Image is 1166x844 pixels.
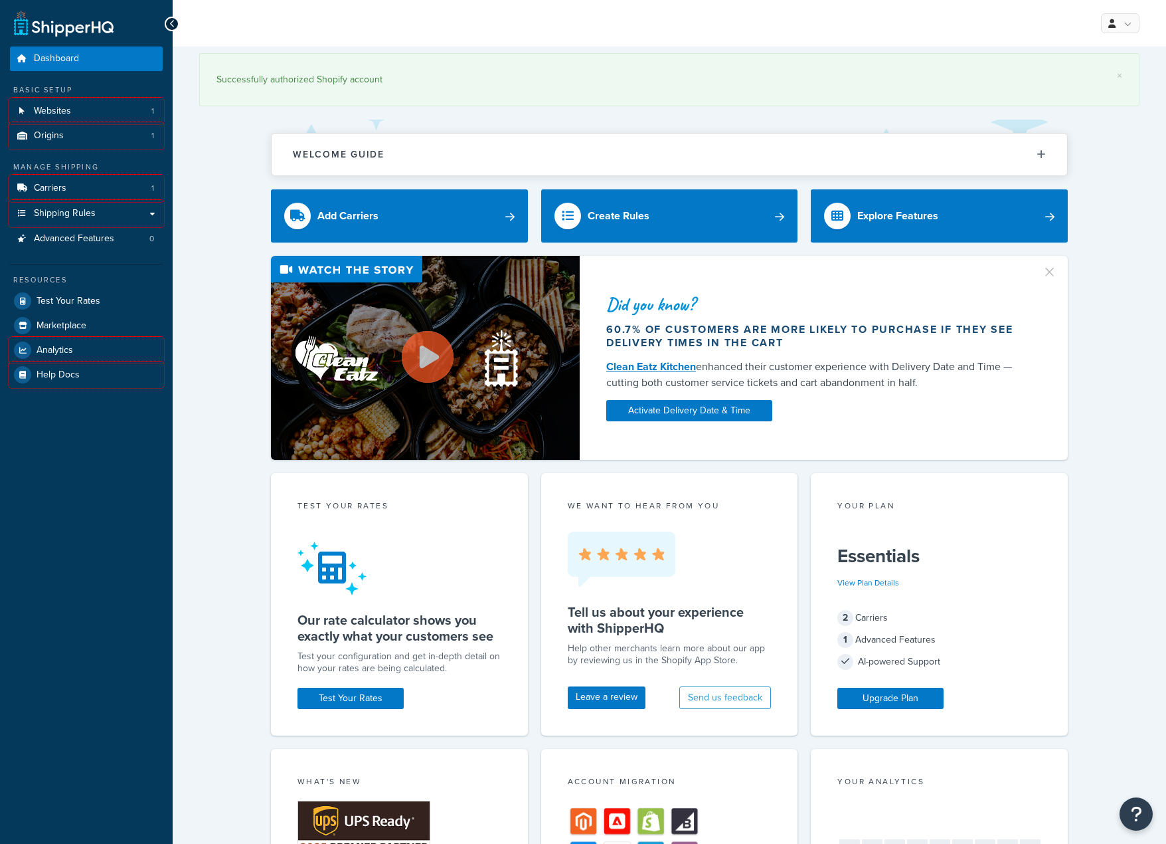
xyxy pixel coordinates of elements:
span: 1 [837,632,853,648]
li: Origins [10,124,163,148]
a: Analytics [10,338,163,362]
div: Basic Setup [10,84,163,96]
h2: Welcome Guide [293,150,384,159]
a: Test Your Rates [10,289,163,313]
span: 1 [151,130,154,142]
button: Open Resource Center [1120,797,1153,831]
span: Carriers [34,183,66,194]
a: Add Carriers [271,189,528,243]
div: What's New [297,776,501,791]
a: Leave a review [568,686,645,709]
button: Send us feedback [679,686,771,709]
h5: Tell us about your experience with ShipperHQ [568,604,772,636]
a: Test Your Rates [297,688,404,709]
div: Your Analytics [837,776,1041,791]
a: Advanced Features0 [10,227,163,251]
a: Activate Delivery Date & Time [606,400,772,421]
div: Resources [10,274,163,286]
div: Successfully authorized Shopify account [216,70,1122,89]
span: Shipping Rules [34,208,96,219]
div: Advanced Features [837,631,1041,649]
div: Carriers [837,609,1041,627]
h5: Our rate calculator shows you exactly what your customers see [297,612,501,644]
p: we want to hear from you [568,500,772,512]
div: enhanced their customer experience with Delivery Date and Time — cutting both customer service ti... [606,359,1026,391]
a: Websites1 [10,99,163,124]
span: 1 [151,106,154,117]
li: Websites [10,99,163,124]
li: Advanced Features [10,227,163,251]
a: Carriers1 [10,176,163,201]
div: Did you know? [606,295,1026,314]
div: Test your configuration and get in-depth detail on how your rates are being calculated. [297,651,501,675]
div: 60.7% of customers are more likely to purchase if they see delivery times in the cart [606,323,1026,350]
span: 1 [151,183,154,194]
div: Your Plan [837,500,1041,515]
span: Test Your Rates [37,296,100,307]
div: Manage Shipping [10,161,163,173]
a: Upgrade Plan [837,688,944,709]
h5: Essentials [837,546,1041,567]
a: Explore Features [811,189,1068,243]
a: View Plan Details [837,577,899,589]
a: Dashboard [10,47,163,71]
span: Dashboard [34,53,79,64]
div: Explore Features [857,207,938,225]
p: Help other merchants learn more about our app by reviewing us in the Shopify App Store. [568,643,772,667]
a: Marketplace [10,314,163,338]
a: Create Rules [541,189,798,243]
div: Account Migration [568,776,772,791]
li: Carriers [10,176,163,201]
button: Welcome Guide [272,134,1067,175]
span: Origins [34,130,64,142]
span: Advanced Features [34,233,114,245]
span: 2 [837,610,853,626]
a: Help Docs [10,363,163,387]
a: Shipping Rules [10,201,163,226]
a: Clean Eatz Kitchen [606,359,696,374]
span: Marketplace [37,320,86,332]
div: AI-powered Support [837,653,1041,671]
img: Video thumbnail [271,256,580,460]
span: Websites [34,106,71,117]
div: Create Rules [588,207,649,225]
div: Add Carriers [317,207,378,225]
span: 0 [149,233,154,245]
a: × [1117,70,1122,81]
a: Origins1 [10,124,163,148]
span: Analytics [37,345,73,356]
span: Help Docs [37,369,80,381]
div: Test your rates [297,500,501,515]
